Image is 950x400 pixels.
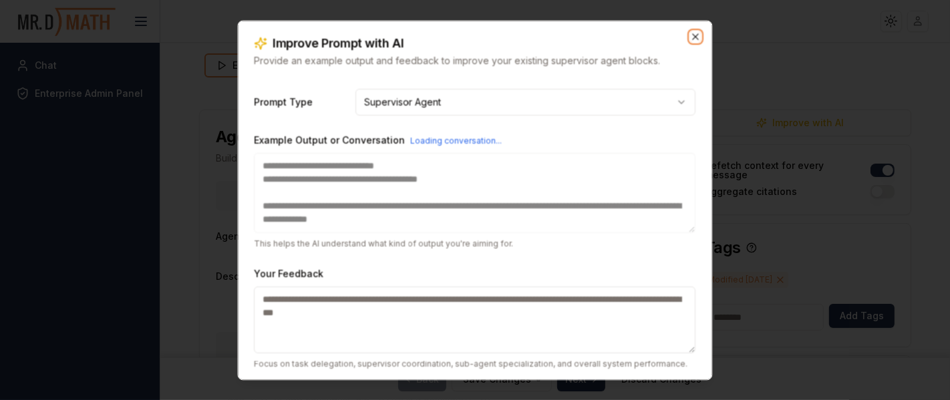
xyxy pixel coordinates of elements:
span: Loading conversation... [411,136,502,146]
p: Provide an example output and feedback to improve your existing supervisor agent blocks. [255,54,696,67]
p: Focus on task delegation, supervisor coordination, sub-agent specialization, and overall system p... [255,359,696,369]
p: This helps the AI understand what kind of output you're aiming for. [255,238,696,249]
label: Example Output or Conversation [255,134,502,146]
h2: Improve Prompt with AI [255,37,696,50]
label: Your Feedback [255,268,324,279]
label: Prompt Type [255,95,345,109]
